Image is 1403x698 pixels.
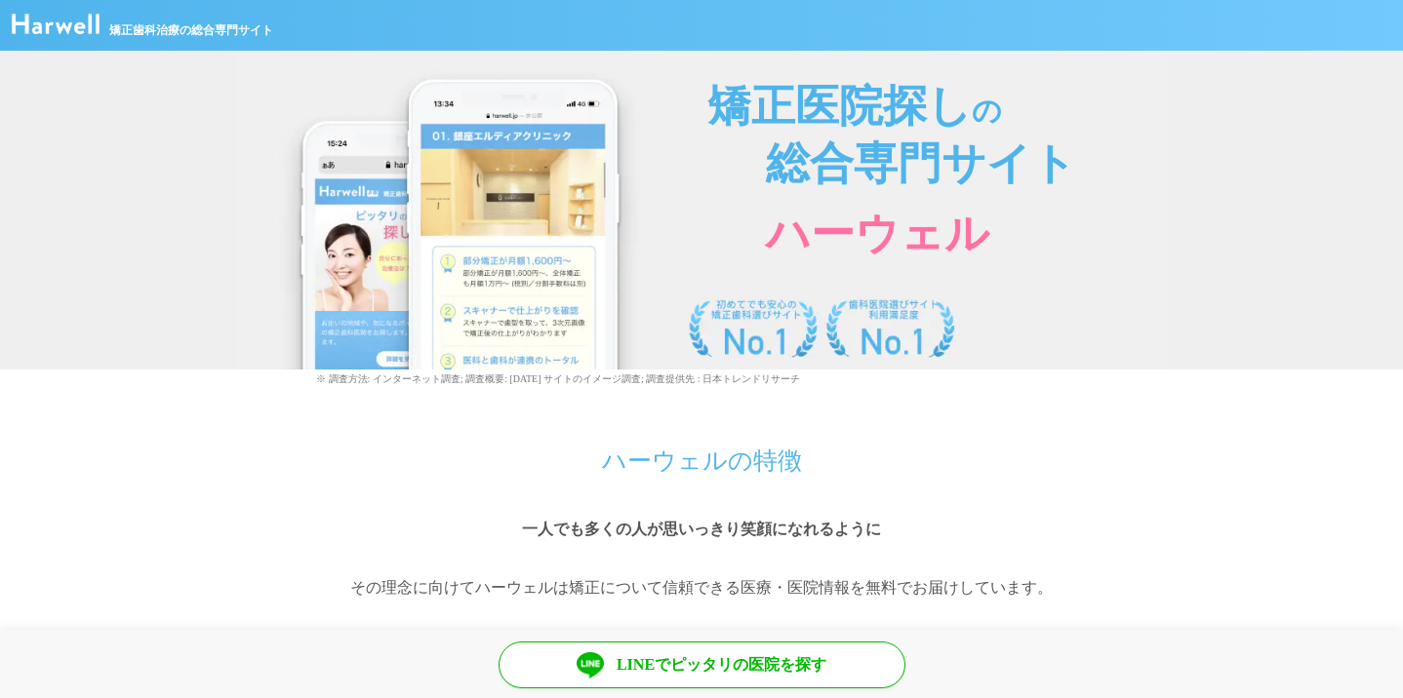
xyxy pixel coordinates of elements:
span: 信頼できる医療・医院情報を [662,573,865,602]
span: ハーウェル [766,210,989,258]
a: ハーウェル [12,20,100,37]
span: 思いっきり笑顔になれるように [662,515,881,544]
img: ハーウェル [12,14,100,34]
span: の [972,95,1002,127]
p: ※ 調査方法: インターネット調査; 調査概要: [DATE] サイトのイメージ調査; 調査提供先 : 日本トレンドリサーチ [311,369,1092,388]
span: 総合専門サイト [766,139,1076,188]
span: 無料でお届けしています。 [865,573,1053,602]
span: 矯正について [569,573,662,602]
h2: ハーウェルの特徴 [336,417,1067,476]
a: LINEでピッタリの医院を探す [499,641,905,688]
span: 一人でも多くの人が [522,515,662,544]
span: 矯正医院探し [707,82,972,131]
span: 矯正歯科治療の総合専門サイト [109,21,273,39]
span: その理念に向けて [350,573,475,602]
span: ハーウェルは [475,573,569,602]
